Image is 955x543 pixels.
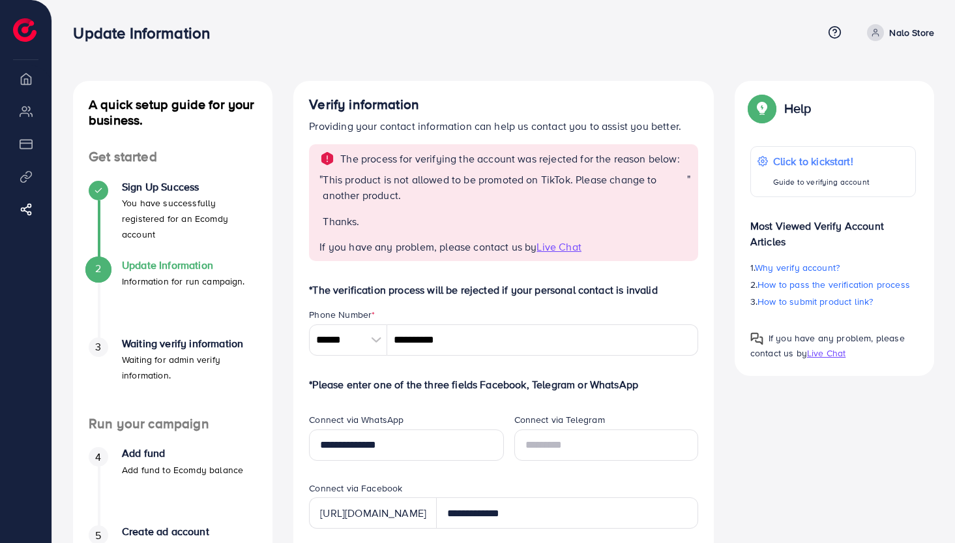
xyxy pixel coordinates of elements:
label: Connect via Telegram [514,413,605,426]
h4: Update Information [122,259,245,271]
span: Live Chat [536,240,581,254]
span: 5 [95,528,101,543]
h4: Run your campaign [73,416,272,432]
span: How to submit product link? [757,295,873,308]
p: Click to kickstart! [773,153,870,169]
iframe: Chat [900,484,945,533]
label: Connect via WhatsApp [309,413,404,426]
span: " [687,172,690,240]
img: alert [319,151,335,166]
p: 3. [750,294,916,309]
label: Phone Number [309,308,375,321]
h3: Update Information [73,23,220,42]
span: 3 [95,339,101,354]
h4: Get started [73,149,272,165]
h4: Verify information [309,97,698,113]
li: Waiting verify information [73,337,272,416]
p: You have successfully registered for an Ecomdy account [122,195,257,242]
span: How to pass the verification process [757,278,910,291]
h4: A quick setup guide for your business. [73,97,272,128]
p: This product is not allowed to be promoted on TikTok. Please change to another product. [323,172,686,203]
span: 2 [95,261,101,276]
img: Popup guide [750,97,774,120]
li: Add fund [73,447,272,525]
h4: Waiting verify information [122,337,257,350]
span: " [319,172,323,240]
h4: Sign Up Success [122,181,257,193]
span: If you have any problem, please contact us by [750,332,905,360]
p: Information for run campaign. [122,273,245,289]
p: *The verification process will be rejected if your personal contact is invalid [309,282,698,298]
p: Guide to verifying account [773,174,870,190]
img: Popup guide [750,332,763,345]
p: Providing your contact information can help us contact you to assist you better. [309,118,698,134]
p: The process for verifying the account was rejected for the reason below: [340,151,680,166]
span: Live Chat [807,347,845,360]
h4: Create ad account [122,525,257,538]
p: Help [784,101,812,116]
li: Update Information [73,259,272,337]
span: 4 [95,450,101,465]
li: Sign Up Success [73,181,272,259]
p: Nalo Store [889,25,934,40]
p: *Please enter one of the three fields Facebook, Telegram or WhatsApp [309,377,698,392]
p: Thanks. [323,213,686,229]
span: Why verify account? [755,261,840,274]
p: 1. [750,260,916,275]
a: Nalo Store [862,24,934,41]
span: If you have any problem, please contact us by [319,240,536,254]
img: logo [13,18,37,42]
div: [URL][DOMAIN_NAME] [309,497,437,529]
label: Connect via Facebook [309,482,402,495]
p: Add fund to Ecomdy balance [122,462,243,478]
p: 2. [750,277,916,292]
h4: Add fund [122,447,243,459]
p: Most Viewed Verify Account Articles [750,208,916,249]
p: Waiting for admin verify information. [122,352,257,383]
